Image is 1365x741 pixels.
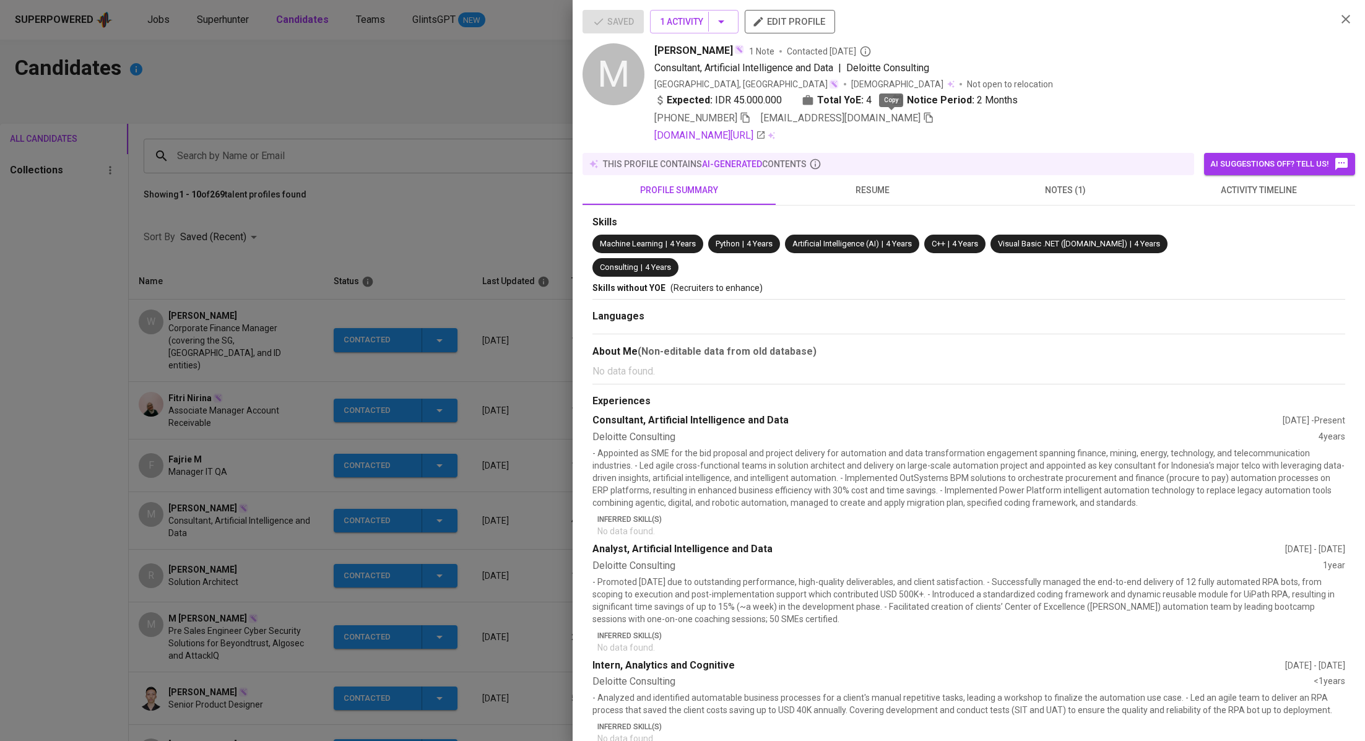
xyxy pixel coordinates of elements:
div: [DATE] - [DATE] [1285,543,1345,555]
div: IDR 45.000.000 [654,93,782,108]
div: Consultant, Artificial Intelligence and Data [592,414,1283,428]
p: this profile contains contents [603,158,807,170]
a: [DOMAIN_NAME][URL] [654,128,766,143]
div: [DATE] - [DATE] [1285,659,1345,672]
span: Python [716,239,740,248]
span: [PHONE_NUMBER] [654,112,737,124]
span: [DEMOGRAPHIC_DATA] [851,78,945,90]
span: Machine Learning [600,239,663,248]
span: 4 Years [886,239,912,248]
svg: By Batam recruiter [859,45,872,58]
span: 4 Years [952,239,978,248]
b: Notice Period: [907,93,974,108]
span: activity timeline [1169,183,1348,198]
img: magic_wand.svg [829,79,839,89]
a: edit profile [745,16,835,26]
span: | [665,238,667,250]
button: AI suggestions off? Tell us! [1204,153,1355,175]
div: 1 year [1323,559,1345,573]
span: notes (1) [976,183,1155,198]
span: 4 Years [645,262,671,272]
span: edit profile [755,14,825,30]
span: Deloitte Consulting [846,62,929,74]
b: (Non-editable data from old database) [638,345,817,357]
p: Inferred Skill(s) [597,630,1345,641]
span: AI suggestions off? Tell us! [1210,157,1349,171]
span: Consultant, Artificial Intelligence and Data [654,62,833,74]
p: Inferred Skill(s) [597,721,1345,732]
span: 4 Years [1134,239,1160,248]
div: Intern, Analytics and Cognitive [592,659,1285,673]
div: Deloitte Consulting [592,430,1319,444]
div: Analyst, Artificial Intelligence and Data [592,542,1285,557]
div: Languages [592,310,1345,324]
span: AI-generated [702,159,762,169]
div: Deloitte Consulting [592,559,1323,573]
div: 2 Months [891,93,1018,108]
b: Expected: [667,93,713,108]
b: Total YoE: [817,93,864,108]
div: [GEOGRAPHIC_DATA], [GEOGRAPHIC_DATA] [654,78,839,90]
button: 1 Activity [650,10,739,33]
span: profile summary [590,183,768,198]
p: - Analyzed and identified automatable business processes for a client's manual repetitive tasks, ... [592,691,1345,716]
span: [EMAIL_ADDRESS][DOMAIN_NAME] [761,112,921,124]
span: | [742,238,744,250]
p: - Appointed as SME for the bid proposal and project delivery for automation and data transformati... [592,447,1345,509]
span: | [948,238,950,250]
span: [PERSON_NAME] [654,43,733,58]
span: 1 Activity [660,14,729,30]
span: 1 Note [749,45,774,58]
p: Inferred Skill(s) [597,514,1345,525]
span: C++ [932,239,945,248]
p: No data found. [597,641,1345,654]
p: Not open to relocation [967,78,1053,90]
span: (Recruiters to enhance) [670,283,763,293]
span: Consulting [600,262,638,272]
div: Deloitte Consulting [592,675,1314,689]
span: 4 [866,93,872,108]
span: | [641,262,643,274]
span: resume [783,183,961,198]
span: 4 Years [670,239,696,248]
span: Skills without YOE [592,283,665,293]
span: Artificial Intelligence (AI) [792,239,879,248]
span: Visual Basic .NET ([DOMAIN_NAME]) [998,239,1127,248]
p: No data found. [592,364,1345,379]
div: 4 years [1319,430,1345,444]
span: | [838,61,841,76]
div: About Me [592,344,1345,359]
span: Contacted [DATE] [787,45,872,58]
div: <1 years [1314,675,1345,689]
span: | [1130,238,1132,250]
div: [DATE] - Present [1283,414,1345,427]
div: Experiences [592,394,1345,409]
div: Skills [592,215,1345,230]
p: No data found. [597,525,1345,537]
span: | [882,238,883,250]
button: edit profile [745,10,835,33]
p: - Promoted [DATE] due to outstanding performance, high-quality deliverables, and client satisfact... [592,576,1345,625]
img: magic_wand.svg [734,45,744,54]
div: M [583,43,644,105]
span: 4 Years [747,239,773,248]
